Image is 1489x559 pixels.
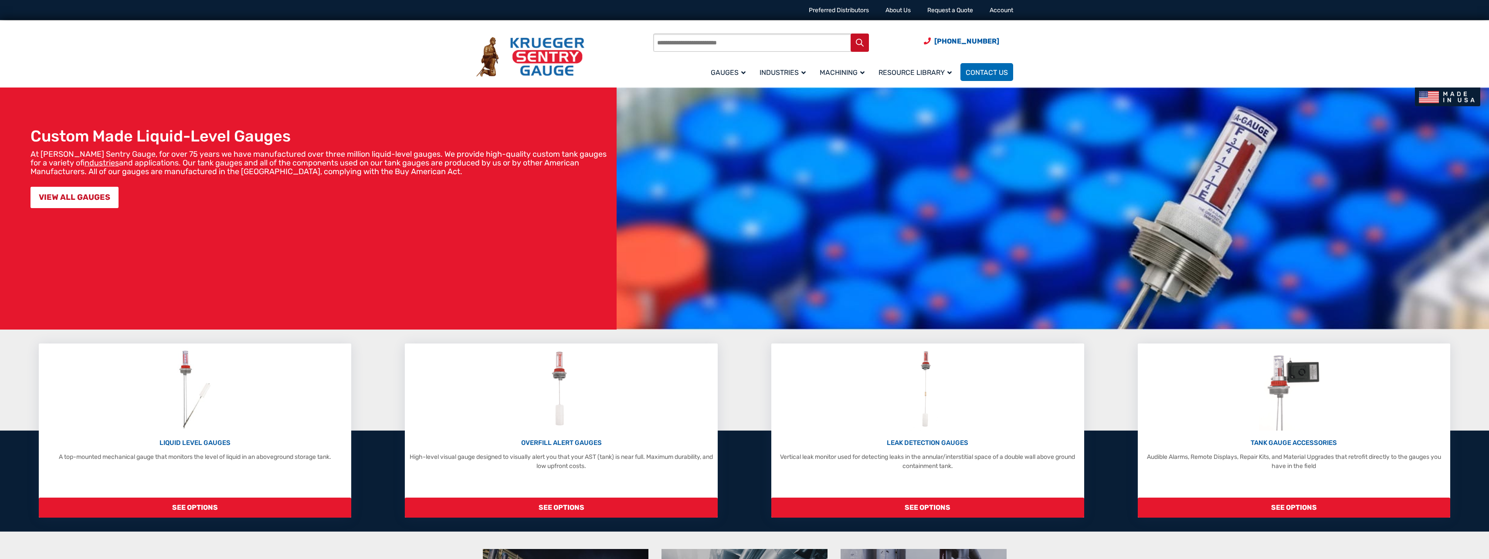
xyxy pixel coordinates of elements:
a: Industries [754,62,814,82]
span: Resource Library [878,68,952,77]
img: Liquid Level Gauges [172,348,218,431]
span: SEE OPTIONS [39,498,352,518]
p: LIQUID LEVEL GAUGES [43,438,347,448]
p: LEAK DETECTION GAUGES [776,438,1080,448]
span: Gauges [711,68,746,77]
p: A top-mounted mechanical gauge that monitors the level of liquid in an aboveground storage tank. [43,452,347,461]
img: Leak Detection Gauges [910,348,945,431]
img: bg_hero_bannerksentry [617,88,1489,330]
a: Overfill Alert Gauges OVERFILL ALERT GAUGES High-level visual gauge designed to visually alert yo... [405,343,718,518]
span: SEE OPTIONS [771,498,1084,518]
a: Preferred Distributors [809,7,869,14]
a: industries [85,158,119,168]
span: SEE OPTIONS [1138,498,1451,518]
span: Machining [820,68,865,77]
img: Overfill Alert Gauges [542,348,581,431]
img: Tank Gauge Accessories [1259,348,1329,431]
span: SEE OPTIONS [405,498,718,518]
img: Krueger Sentry Gauge [476,37,584,77]
img: Made In USA [1415,88,1480,106]
a: Contact Us [960,63,1013,81]
a: Phone Number (920) 434-8860 [924,36,999,47]
a: Machining [814,62,873,82]
a: VIEW ALL GAUGES [31,187,119,208]
a: Resource Library [873,62,960,82]
span: [PHONE_NUMBER] [934,37,999,45]
p: TANK GAUGE ACCESSORIES [1142,438,1446,448]
p: OVERFILL ALERT GAUGES [409,438,713,448]
p: Audible Alarms, Remote Displays, Repair Kits, and Material Upgrades that retrofit directly to the... [1142,452,1446,471]
span: Contact Us [966,68,1008,77]
a: Liquid Level Gauges LIQUID LEVEL GAUGES A top-mounted mechanical gauge that monitors the level of... [39,343,352,518]
h1: Custom Made Liquid-Level Gauges [31,127,612,145]
p: Vertical leak monitor used for detecting leaks in the annular/interstitial space of a double wall... [776,452,1080,471]
a: Request a Quote [927,7,973,14]
a: Account [990,7,1013,14]
a: Gauges [705,62,754,82]
p: At [PERSON_NAME] Sentry Gauge, for over 75 years we have manufactured over three million liquid-l... [31,150,612,176]
p: High-level visual gauge designed to visually alert you that your AST (tank) is near full. Maximum... [409,452,713,471]
a: Tank Gauge Accessories TANK GAUGE ACCESSORIES Audible Alarms, Remote Displays, Repair Kits, and M... [1138,343,1451,518]
a: Leak Detection Gauges LEAK DETECTION GAUGES Vertical leak monitor used for detecting leaks in the... [771,343,1084,518]
span: Industries [760,68,806,77]
a: About Us [885,7,911,14]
